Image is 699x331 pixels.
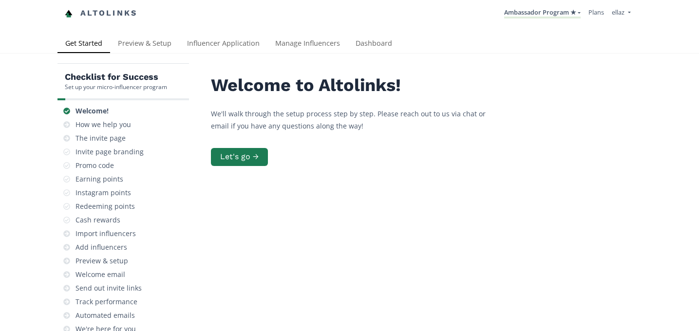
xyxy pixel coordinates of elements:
img: favicon-32x32.png [65,10,73,18]
div: Automated emails [76,311,135,320]
a: Altolinks [65,5,138,21]
div: Invite page branding [76,147,144,157]
div: Redeeming points [76,202,135,211]
div: Welcome! [76,106,109,116]
div: The invite page [76,133,126,143]
div: Instagram points [76,188,131,198]
div: Set up your micro-influencer program [65,83,167,91]
div: Import influencers [76,229,136,239]
h2: Welcome to Altolinks! [211,75,503,95]
div: Send out invite links [76,283,142,293]
div: Cash rewards [76,215,120,225]
div: Add influencers [76,242,127,252]
span: ellaz [612,8,624,17]
a: Get Started [57,35,110,54]
p: We'll walk through the setup process step by step. Please reach out to us via chat or email if yo... [211,108,503,132]
div: Welcome email [76,270,125,279]
button: Let's go → [211,148,268,166]
div: Preview & setup [76,256,128,266]
h5: Checklist for Success [65,71,167,83]
div: How we help you [76,120,131,129]
a: Manage Influencers [267,35,348,54]
a: Dashboard [348,35,400,54]
a: Ambassador Program ★ [504,8,581,18]
a: ellaz [612,8,630,19]
div: Track performance [76,297,137,307]
div: Promo code [76,161,114,170]
a: Preview & Setup [110,35,179,54]
a: Influencer Application [179,35,267,54]
div: Earning points [76,174,123,184]
a: Plans [588,8,604,17]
